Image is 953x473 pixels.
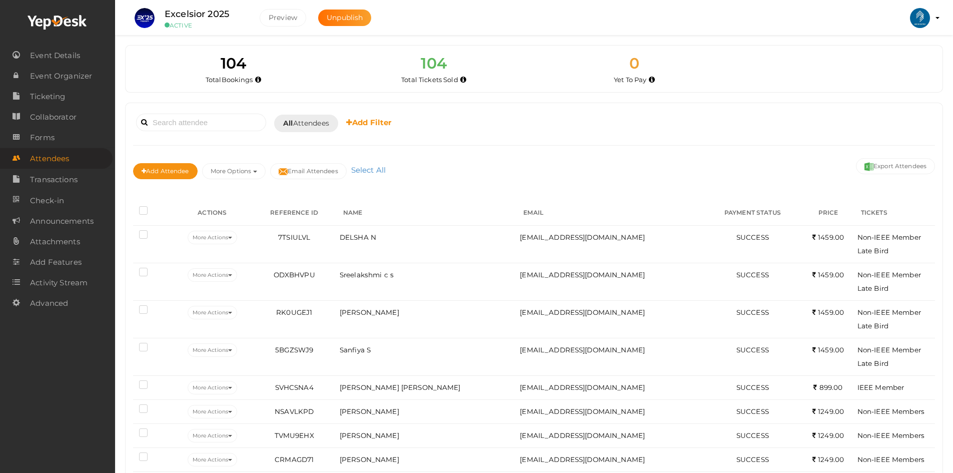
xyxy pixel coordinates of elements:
span: SUCCESS [736,271,769,279]
span: Sanfiya S [340,346,371,354]
span: Unpublish [327,13,363,22]
span: Non-IEEE Member Late Bird [857,271,921,292]
button: More Actions [188,306,237,319]
span: [EMAIL_ADDRESS][DOMAIN_NAME] [520,233,645,241]
span: 0 [629,54,639,73]
input: Search attendee [136,114,266,131]
button: More Actions [188,381,237,394]
button: Email Attendees [270,163,347,179]
span: Bookings [222,76,253,84]
span: Total Tickets Sold [401,76,458,84]
button: Export Attendees [856,158,935,174]
button: More Actions [188,405,237,418]
span: 1249.00 [812,407,844,415]
span: 1459.00 [812,271,844,279]
a: Select All [349,165,388,175]
span: SUCCESS [736,407,769,415]
button: Add Attendee [133,163,198,179]
span: [EMAIL_ADDRESS][DOMAIN_NAME] [520,407,645,415]
button: More Options [202,163,266,179]
th: EMAIL [517,201,703,226]
th: PAYMENT STATUS [703,201,801,226]
b: Add Filter [346,118,392,127]
span: [EMAIL_ADDRESS][DOMAIN_NAME] [520,455,645,463]
button: Preview [260,9,306,27]
span: Non-IEEE Member Late Bird [857,346,921,367]
i: Total number of bookings [255,77,261,83]
span: SUCCESS [736,383,769,391]
button: More Actions [188,343,237,357]
span: [EMAIL_ADDRESS][DOMAIN_NAME] [520,346,645,354]
span: Advanced [30,293,68,313]
b: All [283,119,293,128]
img: ACg8ocIlr20kWlusTYDilfQwsc9vjOYCKrm0LB8zShf3GP8Yo5bmpMCa=s100 [910,8,930,28]
span: Event Details [30,46,80,66]
span: 899.00 [813,383,842,391]
span: [EMAIL_ADDRESS][DOMAIN_NAME] [520,308,645,316]
button: More Actions [188,453,237,466]
span: CRMAGD71 [275,455,314,463]
span: Add Features [30,252,82,272]
span: REFERENCE ID [270,209,318,216]
span: Check-in [30,191,64,211]
span: [PERSON_NAME] [PERSON_NAME] [340,383,461,391]
span: SVHCSNA4 [275,383,314,391]
span: [EMAIL_ADDRESS][DOMAIN_NAME] [520,431,645,439]
span: Non-IEEE Members [857,431,924,439]
span: 5BGZSWJ9 [275,346,313,354]
button: More Actions [188,231,237,244]
span: [EMAIL_ADDRESS][DOMAIN_NAME] [520,383,645,391]
span: SUCCESS [736,233,769,241]
span: 7TSIULVL [278,233,310,241]
span: [PERSON_NAME] [340,431,399,439]
span: SUCCESS [736,431,769,439]
th: TICKETS [855,201,935,226]
span: RK0UGEJ1 [276,308,312,316]
span: ODXBHVPU [274,271,315,279]
span: Sreelakshmi c s [340,271,394,279]
i: Total number of tickets sold [460,77,466,83]
span: Activity Stream [30,273,88,293]
span: DELSHA N [340,233,376,241]
span: [PERSON_NAME] [340,455,399,463]
span: TVMU9EHX [275,431,314,439]
span: Non-IEEE Members [857,455,924,463]
span: 104 [421,54,446,73]
span: [EMAIL_ADDRESS][DOMAIN_NAME] [520,271,645,279]
span: IEEE Member [857,383,904,391]
span: 1459.00 [812,308,844,316]
th: ACTIONS [173,201,251,226]
span: Yet To Pay [614,76,646,84]
button: More Actions [188,268,237,282]
span: Non-IEEE Member Late Bird [857,233,921,255]
th: NAME [337,201,517,226]
span: SUCCESS [736,455,769,463]
button: More Actions [188,429,237,442]
small: ACTIVE [165,22,245,29]
span: Announcements [30,211,94,231]
span: SUCCESS [736,346,769,354]
span: Non-IEEE Member Late Bird [857,308,921,330]
span: NSAVLKPD [275,407,314,415]
span: SUCCESS [736,308,769,316]
span: 1459.00 [812,233,844,241]
span: 1249.00 [812,431,844,439]
img: IIZWXVCU_small.png [135,8,155,28]
span: Attendees [30,149,69,169]
span: 1459.00 [812,346,844,354]
span: Total [206,76,253,84]
span: Event Organizer [30,66,92,86]
span: 1249.00 [812,455,844,463]
label: Excelsior 2025 [165,7,229,22]
span: Attendees [283,118,329,129]
span: 104 [221,54,246,73]
th: PRICE [801,201,854,226]
span: Collaborator [30,107,77,127]
span: Ticketing [30,87,65,107]
img: excel.svg [864,162,873,171]
span: Non-IEEE Members [857,407,924,415]
button: Unpublish [318,10,371,26]
i: Accepted and yet to make payment [649,77,655,83]
span: [PERSON_NAME] [340,407,399,415]
span: Transactions [30,170,78,190]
